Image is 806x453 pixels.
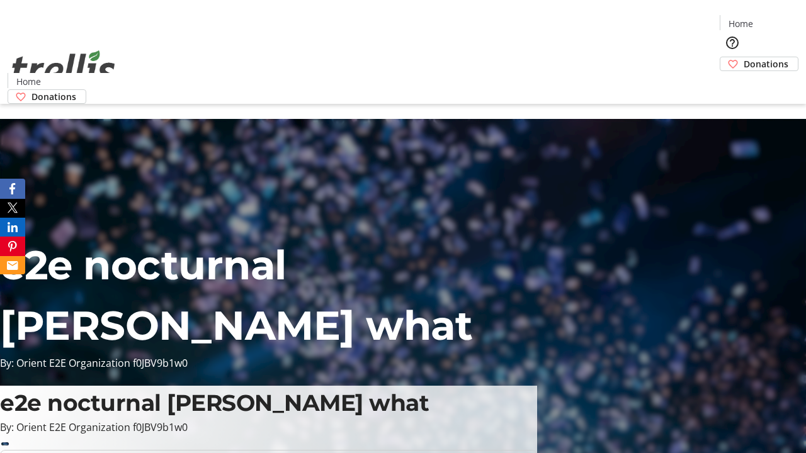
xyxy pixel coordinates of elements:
[720,57,798,71] a: Donations
[720,71,745,96] button: Cart
[31,90,76,103] span: Donations
[729,17,753,30] span: Home
[16,75,41,88] span: Home
[8,75,48,88] a: Home
[8,36,120,99] img: Orient E2E Organization f0JBV9b1w0's Logo
[720,30,745,55] button: Help
[8,89,86,104] a: Donations
[720,17,761,30] a: Home
[744,57,788,70] span: Donations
